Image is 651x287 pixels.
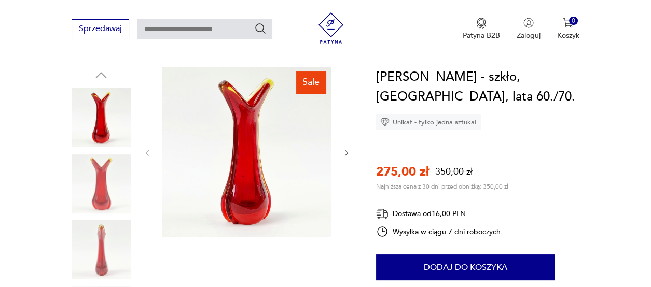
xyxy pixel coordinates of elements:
img: Zdjęcie produktu Wazon Murano - szkło, Włochy, lata 60./70. [72,220,131,279]
div: Wysyłka w ciągu 7 dni roboczych [376,225,501,238]
img: Zdjęcie produktu Wazon Murano - szkło, Włochy, lata 60./70. [72,154,131,213]
div: Unikat - tylko jedna sztuka! [376,114,481,130]
p: Patyna B2B [463,31,500,40]
p: Koszyk [557,31,579,40]
p: 350,00 zł [435,165,473,178]
button: Sprzedawaj [72,19,129,38]
button: Patyna B2B [463,18,500,40]
p: 275,00 zł [376,163,429,180]
button: Dodaj do koszyka [376,254,555,280]
p: Zaloguj [517,31,541,40]
img: Ikona diamentu [380,118,390,127]
p: Najniższa cena z 30 dni przed obniżką: 350,00 zł [376,182,508,191]
div: Dostawa od 16,00 PLN [376,207,501,220]
img: Patyna - sklep z meblami i dekoracjami vintage [315,12,347,44]
a: Ikona medaluPatyna B2B [463,18,500,40]
button: 0Koszyk [557,18,579,40]
img: Ikona dostawy [376,207,389,220]
img: Ikona koszyka [563,18,573,28]
a: Sprzedawaj [72,26,129,33]
div: 0 [569,17,578,25]
img: Ikonka użytkownika [523,18,534,28]
img: Zdjęcie produktu Wazon Murano - szkło, Włochy, lata 60./70. [162,67,331,237]
img: Zdjęcie produktu Wazon Murano - szkło, Włochy, lata 60./70. [72,88,131,147]
div: Sale [296,71,326,93]
button: Zaloguj [517,18,541,40]
button: Szukaj [254,22,267,35]
h1: [PERSON_NAME] - szkło, [GEOGRAPHIC_DATA], lata 60./70. [376,67,579,107]
img: Ikona medalu [476,18,487,29]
